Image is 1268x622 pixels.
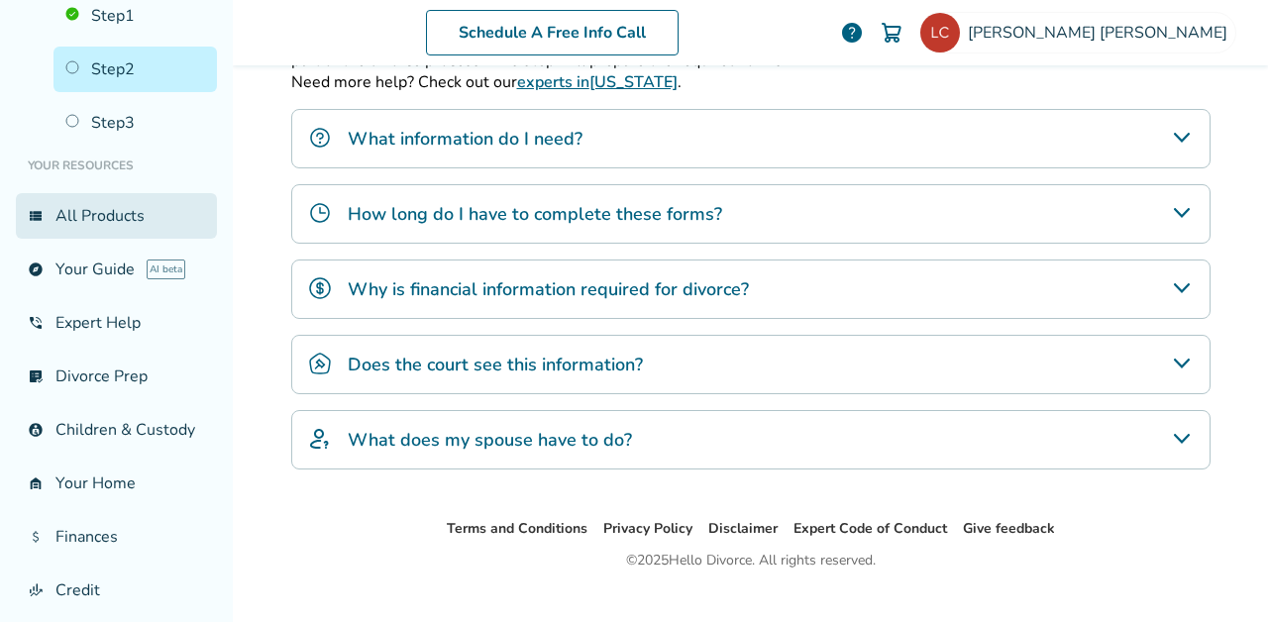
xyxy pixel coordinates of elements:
div: Why is financial information required for divorce? [291,259,1211,319]
span: view_list [28,208,44,224]
h4: How long do I have to complete these forms? [348,201,722,227]
img: Does the court see this information? [308,352,332,375]
li: Your Resources [16,146,217,185]
div: How long do I have to complete these forms? [291,184,1211,244]
img: How long do I have to complete these forms? [308,201,332,225]
span: finance_mode [28,582,44,598]
a: Step2 [53,47,217,92]
h4: What information do I need? [348,126,582,152]
a: exploreYour GuideAI beta [16,247,217,292]
span: phone_in_talk [28,315,44,331]
iframe: Chat Widget [1169,527,1268,622]
a: Privacy Policy [603,519,692,538]
div: What information do I need? [291,109,1211,168]
a: experts in[US_STATE] [517,71,678,93]
a: account_childChildren & Custody [16,407,217,453]
span: account_child [28,422,44,438]
a: attach_moneyFinances [16,514,217,560]
img: What information do I need? [308,126,332,150]
a: Terms and Conditions [447,519,587,538]
img: mfetterly17@gmail.com [920,13,960,52]
span: explore [28,261,44,277]
span: garage_home [28,475,44,491]
h4: What does my spouse have to do? [348,427,632,453]
a: garage_homeYour Home [16,461,217,506]
a: Step3 [53,100,217,146]
a: view_listAll Products [16,193,217,239]
a: Expert Code of Conduct [793,519,947,538]
a: finance_modeCredit [16,568,217,613]
span: AI beta [147,259,185,279]
img: What does my spouse have to do? [308,427,332,451]
span: list_alt_check [28,368,44,384]
a: list_alt_checkDivorce Prep [16,354,217,399]
p: Need more help? Check out our . [291,71,1211,93]
img: Cart [880,21,903,45]
li: Disclaimer [708,517,778,541]
a: help [840,21,864,45]
a: phone_in_talkExpert Help [16,300,217,346]
div: What does my spouse have to do? [291,410,1211,469]
div: © 2025 Hello Divorce. All rights reserved. [626,549,876,572]
h4: Why is financial information required for divorce? [348,276,749,302]
li: Give feedback [963,517,1055,541]
h4: Does the court see this information? [348,352,643,377]
span: attach_money [28,529,44,545]
a: Schedule A Free Info Call [426,10,679,55]
img: Why is financial information required for divorce? [308,276,332,300]
span: [PERSON_NAME] [PERSON_NAME] [968,22,1235,44]
div: Does the court see this information? [291,335,1211,394]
